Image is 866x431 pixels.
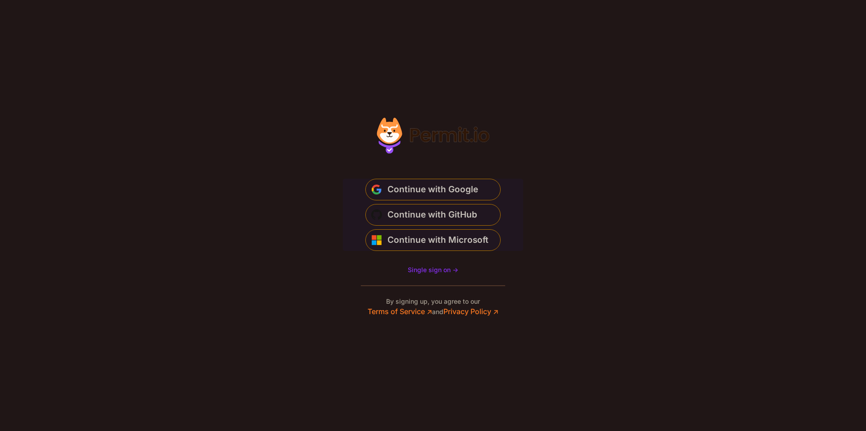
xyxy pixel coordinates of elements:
a: Privacy Policy ↗ [443,307,498,316]
span: Single sign on -> [408,266,458,273]
a: Terms of Service ↗ [368,307,432,316]
button: Continue with Google [365,179,501,200]
a: Single sign on -> [408,265,458,274]
p: By signing up, you agree to our and [368,297,498,317]
span: Continue with GitHub [387,208,477,222]
button: Continue with GitHub [365,204,501,226]
button: Continue with Microsoft [365,229,501,251]
span: Continue with Google [387,182,478,197]
span: Continue with Microsoft [387,233,488,247]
